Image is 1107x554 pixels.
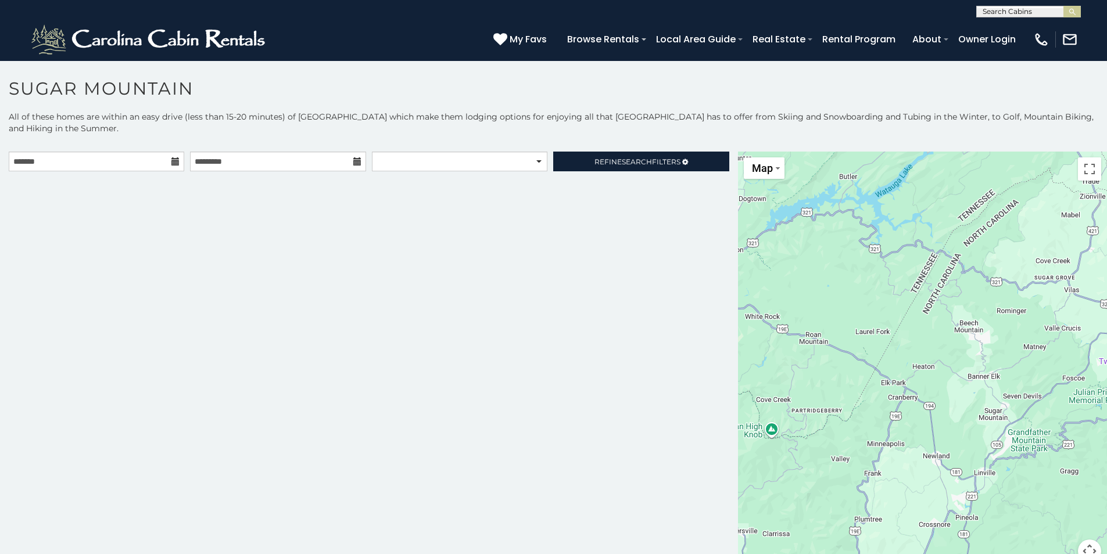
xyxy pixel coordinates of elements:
span: Refine Filters [594,157,680,166]
img: phone-regular-white.png [1033,31,1049,48]
span: Search [622,157,652,166]
img: mail-regular-white.png [1062,31,1078,48]
a: Local Area Guide [650,29,741,49]
button: Change map style [744,157,784,179]
a: Real Estate [747,29,811,49]
a: Owner Login [952,29,1022,49]
a: Browse Rentals [561,29,645,49]
a: About [907,29,947,49]
a: RefineSearchFilters [553,152,729,171]
img: White-1-2.png [29,22,270,57]
a: Rental Program [816,29,901,49]
span: Map [752,162,773,174]
button: Toggle fullscreen view [1078,157,1101,181]
span: My Favs [510,32,547,46]
a: My Favs [493,32,550,47]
